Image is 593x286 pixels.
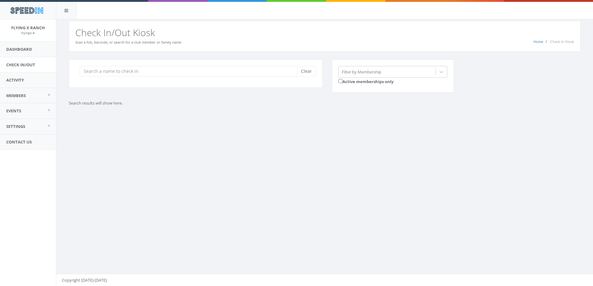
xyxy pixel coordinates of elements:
[342,69,381,75] div: Filter by Membership
[297,66,316,77] button: Clear
[338,78,393,85] label: Active memberships only
[21,31,35,35] small: FlyingX
[534,39,543,44] a: Home
[6,139,32,145] span: Contact Us
[338,79,342,83] input: Active memberships only
[21,30,35,35] a: FlyingX
[550,39,574,44] span: Check-In Kiosk
[7,5,46,16] img: speedin_logo.png
[75,40,182,45] small: Scan a fob, barcode, or search for a club member or family name.
[6,108,21,114] span: Events
[69,100,358,106] p: Search results will show here.
[6,124,25,129] span: Settings
[6,93,26,98] span: Members
[75,27,574,38] h2: Check In/Out Kiosk
[11,25,45,30] span: Flying X Ranch
[80,66,302,77] input: Search a name to check in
